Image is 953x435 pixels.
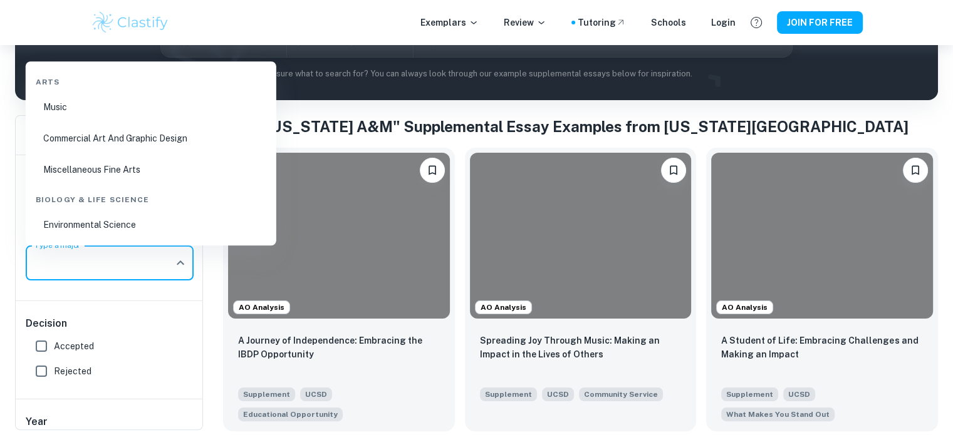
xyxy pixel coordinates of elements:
[721,406,835,421] span: Beyond what has already been shared in your application, what do you believe makes you a strong c...
[661,158,686,183] button: Please log in to bookmark exemplars
[172,254,189,272] button: Close
[711,16,736,29] a: Login
[579,386,663,401] span: What have you done to make your school or your community a better place?
[721,334,923,361] p: A Student of Life: Embracing Challenges and Making an Impact
[420,158,445,183] button: Please log in to bookmark exemplars
[54,339,94,353] span: Accepted
[504,16,546,29] p: Review
[480,387,537,401] span: Supplement
[542,387,574,401] span: UCSD
[465,148,697,431] a: AO AnalysisPlease log in to bookmark exemplarsSpreading Joy Through Music: Making an Impact in th...
[706,148,938,431] a: AO AnalysisPlease log in to bookmark exemplarsA Student of Life: Embracing Challenges and Making ...
[721,387,778,401] span: Supplement
[783,387,815,401] span: UCSD
[903,158,928,183] button: Please log in to bookmark exemplars
[238,334,440,361] p: A Journey of Independence: Embracing the IBDP Opportunity
[54,364,91,378] span: Rejected
[26,316,194,331] h6: Decision
[31,184,271,210] div: Biology & Life Science
[31,66,271,93] div: Arts
[300,387,332,401] span: UCSD
[726,409,830,420] span: What Makes You Stand Out
[31,155,271,184] li: Miscellaneous Fine Arts
[243,409,338,420] span: Educational Opportunity
[31,210,271,239] li: Environmental Science
[31,124,271,153] li: Commercial Art And Graphic Design
[717,302,773,313] span: AO Analysis
[26,414,194,429] h6: Year
[234,302,289,313] span: AO Analysis
[238,406,343,421] span: Describe how you have taken advantage of a significant educational opportunity or worked to overc...
[584,389,658,400] span: Community Service
[777,11,863,34] button: JOIN FOR FREE
[578,16,626,29] a: Tutoring
[238,387,295,401] span: Supplement
[746,12,767,33] button: Help and Feedback
[651,16,686,29] a: Schools
[25,68,928,80] p: Not sure what to search for? You can always look through our example supplemental essays below fo...
[91,10,170,35] img: Clastify logo
[31,93,271,121] li: Music
[420,16,479,29] p: Exemplars
[223,148,455,431] a: AO AnalysisPlease log in to bookmark exemplarsA Journey of Independence: Embracing the IBDP Oppor...
[223,115,938,138] h1: "Why [US_STATE] A&M" Supplemental Essay Examples from [US_STATE][GEOGRAPHIC_DATA]
[476,302,531,313] span: AO Analysis
[480,334,682,361] p: Spreading Joy Through Music: Making an Impact in the Lives of Others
